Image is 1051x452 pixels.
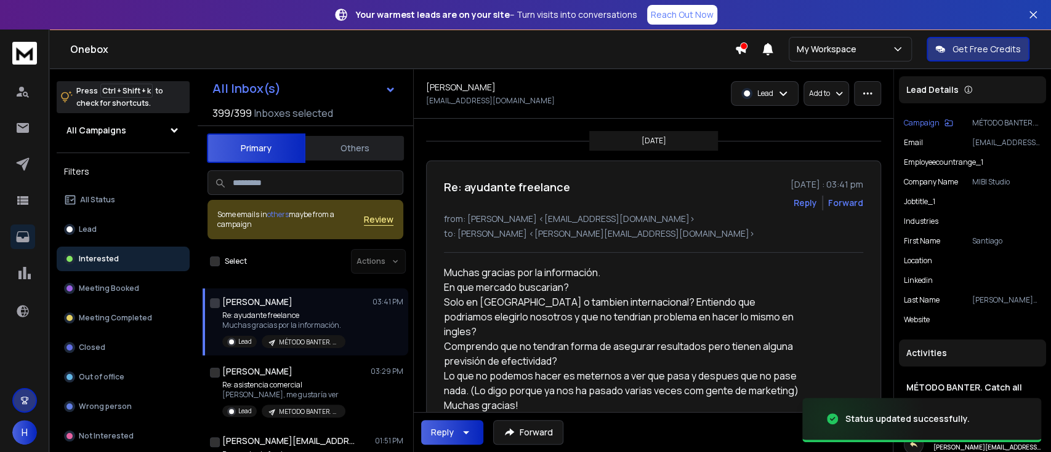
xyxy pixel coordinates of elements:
[421,420,483,445] button: Reply
[57,188,190,212] button: All Status
[364,213,393,226] button: Review
[222,296,292,308] h1: [PERSON_NAME]
[444,280,803,295] div: En que mercado buscarian?
[267,209,289,220] span: others
[212,82,281,95] h1: All Inbox(s)
[904,295,940,305] p: Last Name
[797,43,861,55] p: My Workspace
[972,177,1041,187] p: MIBI Studio
[79,254,119,264] p: Interested
[809,89,830,98] p: Add to
[444,398,803,413] div: Muchas gracias!
[79,283,139,293] p: Meeting Booked
[238,337,252,346] p: Lead
[904,216,938,226] p: industries
[203,76,406,101] button: All Inbox(s)
[375,436,403,446] p: 01:51 PM
[207,133,305,163] button: Primary
[212,106,252,121] span: 399 / 399
[356,9,510,20] strong: Your warmest leads are on your site
[794,197,817,209] button: Reply
[845,413,970,425] div: Status updated successfully.
[305,135,404,162] button: Others
[647,5,717,25] a: Reach Out Now
[906,84,959,96] p: Lead Details
[828,197,863,209] div: Forward
[238,406,252,416] p: Lead
[642,136,666,146] p: [DATE]
[57,247,190,271] button: Interested
[444,295,803,339] div: Solo en [GEOGRAPHIC_DATA] o tambien internacional? Entiendo que podriamos elegirlo nosotros y que...
[493,420,563,445] button: Forward
[57,276,190,301] button: Meeting Booked
[79,343,105,352] p: Closed
[906,381,1039,394] h1: MÉTODO BANTER. Catch all
[217,210,364,229] div: Some emails in maybe from a campaign
[79,313,152,323] p: Meeting Completed
[57,394,190,419] button: Wrong person
[12,42,37,65] img: logo
[57,306,190,330] button: Meeting Completed
[904,315,930,325] p: website
[899,339,1046,367] div: Activities
[66,124,126,137] h1: All Campaigns
[57,217,190,242] button: Lead
[57,118,190,143] button: All Campaigns
[972,236,1041,246] p: Santiago
[12,420,37,445] button: H
[79,402,132,411] p: Wrong person
[79,372,124,382] p: Out of office
[904,138,923,148] p: Email
[904,276,933,285] p: linkedin
[444,213,863,225] p: from: [PERSON_NAME] <[EMAIL_ADDRESS][DOMAIN_NAME]>
[904,118,953,128] button: Campaign
[100,84,153,98] span: Ctrl + Shift + k
[372,297,403,307] p: 03:41 PM
[444,368,803,398] div: Lo que no podemos hacer es meternos a ver que pasa y despues que no pase nada. (Lo digo porque ya...
[70,42,735,57] h1: Onebox
[791,178,863,191] p: [DATE] : 03:41 pm
[444,178,570,196] h1: Re: ayudante freelance
[904,197,935,207] p: jobtitle_1
[972,295,1041,305] p: [PERSON_NAME] [PERSON_NAME]
[79,224,97,234] p: Lead
[904,177,958,187] p: Company Name
[904,157,983,167] p: employeecountrange_1
[254,106,333,121] h3: Inboxes selected
[279,338,338,347] p: MÉTODO BANTER. Catch all
[972,118,1041,128] p: MÉTODO BANTER. Catch all
[76,85,163,109] p: Press to check for shortcuts.
[222,365,292,378] h1: [PERSON_NAME]
[222,311,345,320] p: Re: ayudante freelance
[222,390,345,400] p: [PERSON_NAME], me gustaría ver
[757,89,773,98] p: Lead
[371,367,403,376] p: 03:29 PM
[444,265,803,280] div: Muchas gracias por la información.
[79,431,134,441] p: Not Interested
[927,37,1029,61] button: Get Free Credits
[431,426,454,438] div: Reply
[222,320,345,330] p: Muchas gracias por la información.
[80,195,115,205] p: All Status
[904,118,940,128] p: Campaign
[426,81,496,93] h1: [PERSON_NAME]
[279,407,338,416] p: METODO BANTER. Outbound Pack
[222,380,345,390] p: Re: asistencia comercial
[444,228,863,240] p: to: [PERSON_NAME] <[PERSON_NAME][EMAIL_ADDRESS][DOMAIN_NAME]>
[952,43,1021,55] p: Get Free Credits
[651,9,714,21] p: Reach Out Now
[444,339,803,368] div: Comprendo que no tendran forma de asegurar resultados pero tienen alguna previsión de efectividad?
[356,9,637,21] p: – Turn visits into conversations
[222,435,358,447] h1: [PERSON_NAME][EMAIL_ADDRESS][DOMAIN_NAME]
[57,335,190,360] button: Closed
[57,424,190,448] button: Not Interested
[426,96,555,106] p: [EMAIL_ADDRESS][DOMAIN_NAME]
[904,256,932,266] p: location
[225,256,247,266] label: Select
[57,163,190,180] h3: Filters
[904,236,940,246] p: First Name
